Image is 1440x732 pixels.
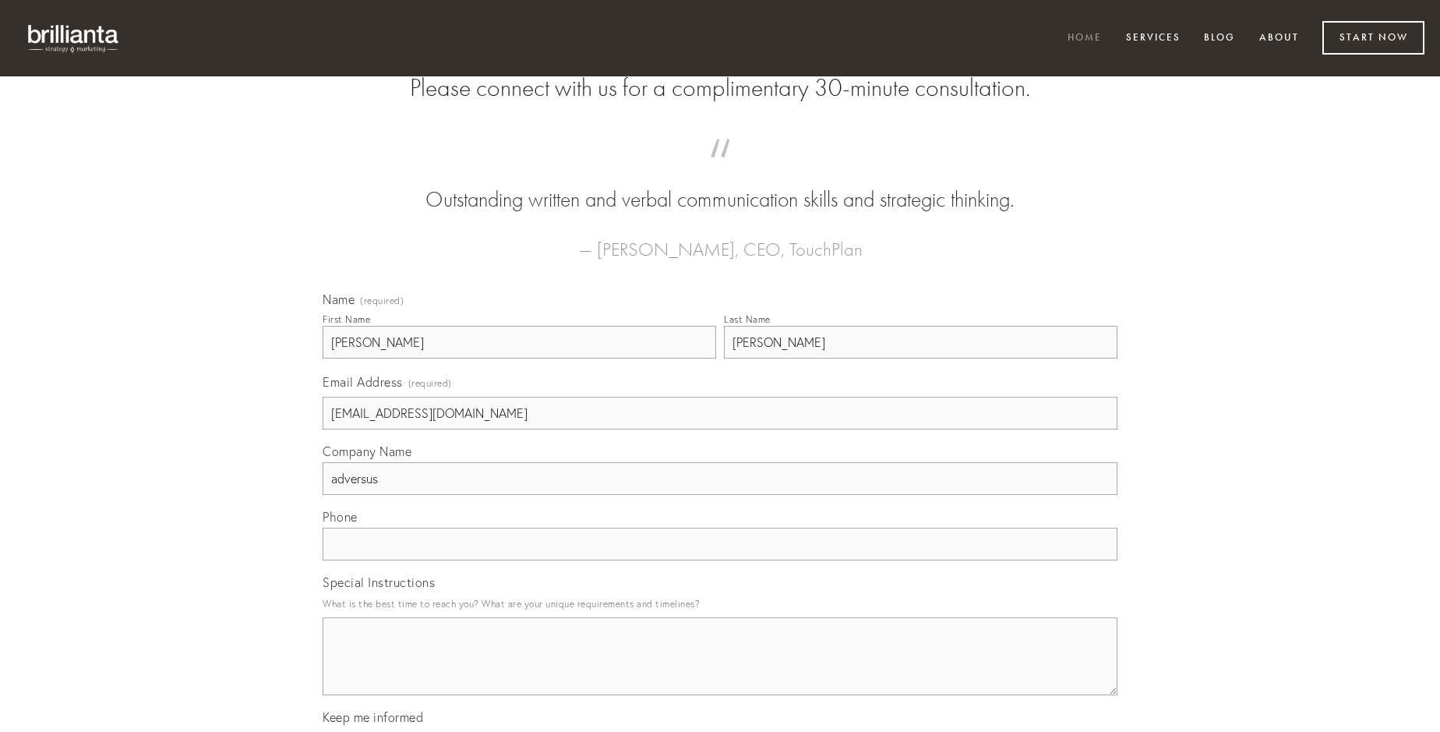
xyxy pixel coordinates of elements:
[360,296,404,306] span: (required)
[323,313,370,325] div: First Name
[1194,26,1245,51] a: Blog
[348,154,1092,215] blockquote: Outstanding written and verbal communication skills and strategic thinking.
[724,313,771,325] div: Last Name
[1057,26,1112,51] a: Home
[323,709,423,725] span: Keep me informed
[1116,26,1191,51] a: Services
[323,593,1117,614] p: What is the best time to reach you? What are your unique requirements and timelines?
[1322,21,1424,55] a: Start Now
[323,374,403,390] span: Email Address
[323,444,411,459] span: Company Name
[348,215,1092,265] figcaption: — [PERSON_NAME], CEO, TouchPlan
[323,73,1117,103] h2: Please connect with us for a complimentary 30-minute consultation.
[323,292,355,307] span: Name
[1249,26,1309,51] a: About
[323,575,435,590] span: Special Instructions
[323,509,358,525] span: Phone
[16,16,132,61] img: brillianta - research, strategy, marketing
[408,373,452,394] span: (required)
[348,154,1092,185] span: “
